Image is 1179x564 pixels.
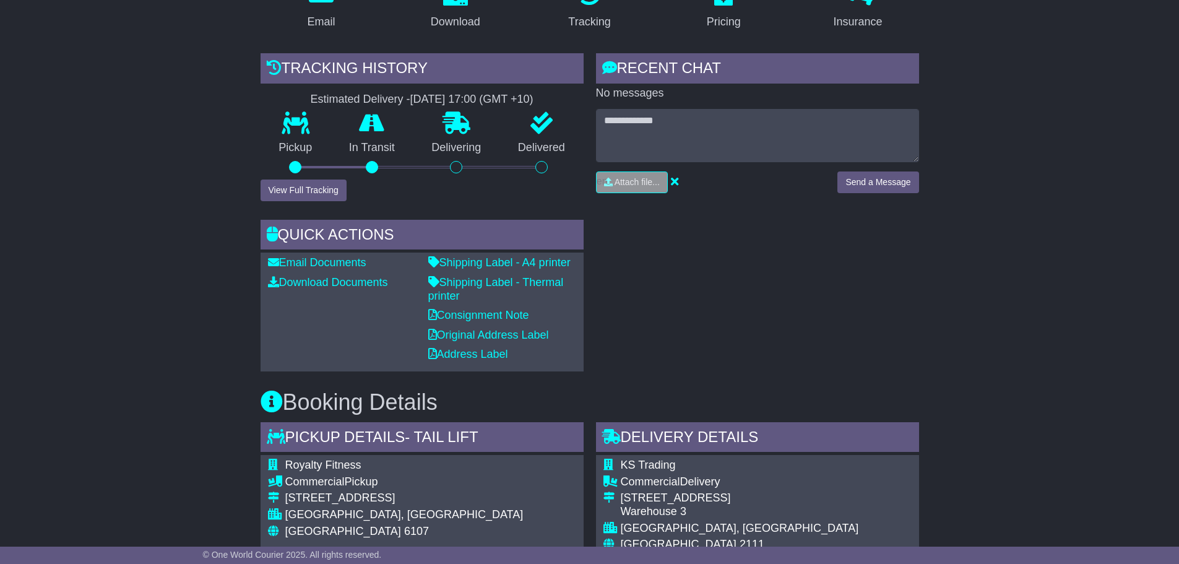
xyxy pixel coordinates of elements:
[837,171,918,193] button: Send a Message
[307,14,335,30] div: Email
[285,475,345,488] span: Commercial
[410,93,533,106] div: [DATE] 17:00 (GMT +10)
[261,422,584,456] div: Pickup Details
[621,505,859,519] div: Warehouse 3
[621,459,676,471] span: KS Trading
[428,276,564,302] a: Shipping Label - Thermal printer
[596,87,919,100] p: No messages
[428,329,549,341] a: Original Address Label
[285,508,524,522] div: [GEOGRAPHIC_DATA], [GEOGRAPHIC_DATA]
[285,459,361,471] span: Royalty Fitness
[404,525,429,537] span: 6107
[621,538,736,550] span: [GEOGRAPHIC_DATA]
[268,276,388,289] a: Download Documents
[203,550,382,560] span: © One World Courier 2025. All rights reserved.
[428,256,571,269] a: Shipping Label - A4 printer
[261,220,584,253] div: Quick Actions
[261,53,584,87] div: Tracking history
[621,475,680,488] span: Commercial
[596,422,919,456] div: Delivery Details
[285,475,524,489] div: Pickup
[740,538,764,550] span: 2111
[428,309,529,321] a: Consignment Note
[621,492,859,505] div: [STREET_ADDRESS]
[405,428,478,445] span: - Tail Lift
[621,522,859,536] div: [GEOGRAPHIC_DATA], [GEOGRAPHIC_DATA]
[596,53,919,87] div: RECENT CHAT
[707,14,741,30] div: Pricing
[261,390,919,415] h3: Booking Details
[413,141,500,155] p: Delivering
[330,141,413,155] p: In Transit
[568,14,610,30] div: Tracking
[268,256,366,269] a: Email Documents
[428,348,508,360] a: Address Label
[834,14,883,30] div: Insurance
[499,141,584,155] p: Delivered
[285,525,401,537] span: [GEOGRAPHIC_DATA]
[261,180,347,201] button: View Full Tracking
[431,14,480,30] div: Download
[261,141,331,155] p: Pickup
[621,475,859,489] div: Delivery
[261,93,584,106] div: Estimated Delivery -
[285,492,524,505] div: [STREET_ADDRESS]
